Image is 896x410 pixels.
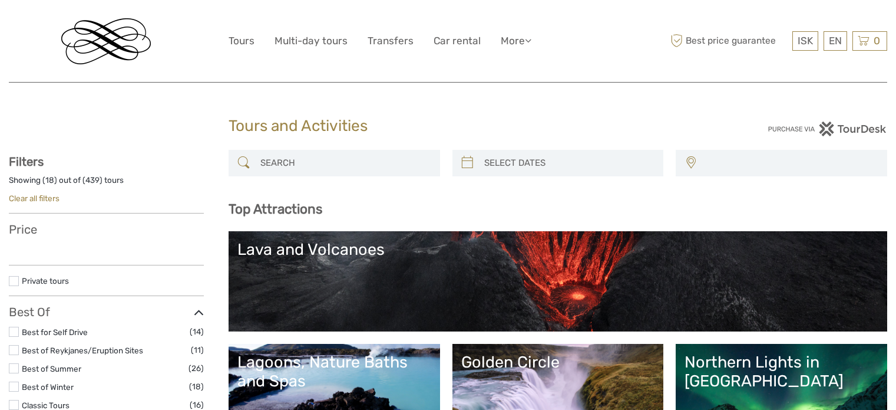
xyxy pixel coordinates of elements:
strong: Filters [9,155,44,169]
span: 0 [872,35,882,47]
a: Multi-day tours [275,32,348,50]
img: PurchaseViaTourDesk.png [768,122,887,136]
span: Best price guarantee [667,31,789,51]
div: Northern Lights in [GEOGRAPHIC_DATA] [685,353,878,391]
label: 439 [85,175,100,186]
div: Showing ( ) out of ( ) tours [9,175,204,193]
span: ISK [798,35,813,47]
a: Best of Summer [22,364,81,373]
a: Lava and Volcanoes [237,240,878,323]
a: Best of Winter [22,382,74,392]
h3: Price [9,222,204,237]
span: (26) [189,362,204,375]
a: Car rental [434,32,481,50]
a: More [501,32,531,50]
a: Best for Self Drive [22,327,88,337]
a: Private tours [22,276,69,286]
a: Clear all filters [9,193,59,203]
input: SELECT DATES [480,153,658,173]
label: 18 [45,175,54,186]
div: EN [824,31,847,51]
h1: Tours and Activities [229,117,668,136]
span: (14) [190,325,204,339]
a: Tours [229,32,254,50]
img: Reykjavik Residence [61,18,151,64]
div: Golden Circle [461,353,655,372]
a: Classic Tours [22,401,70,410]
span: (11) [191,343,204,357]
div: Lava and Volcanoes [237,240,878,259]
a: Transfers [368,32,414,50]
h3: Best Of [9,305,204,319]
span: (18) [189,380,204,393]
b: Top Attractions [229,201,322,217]
input: SEARCH [256,153,434,173]
div: Lagoons, Nature Baths and Spas [237,353,431,391]
a: Best of Reykjanes/Eruption Sites [22,346,143,355]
